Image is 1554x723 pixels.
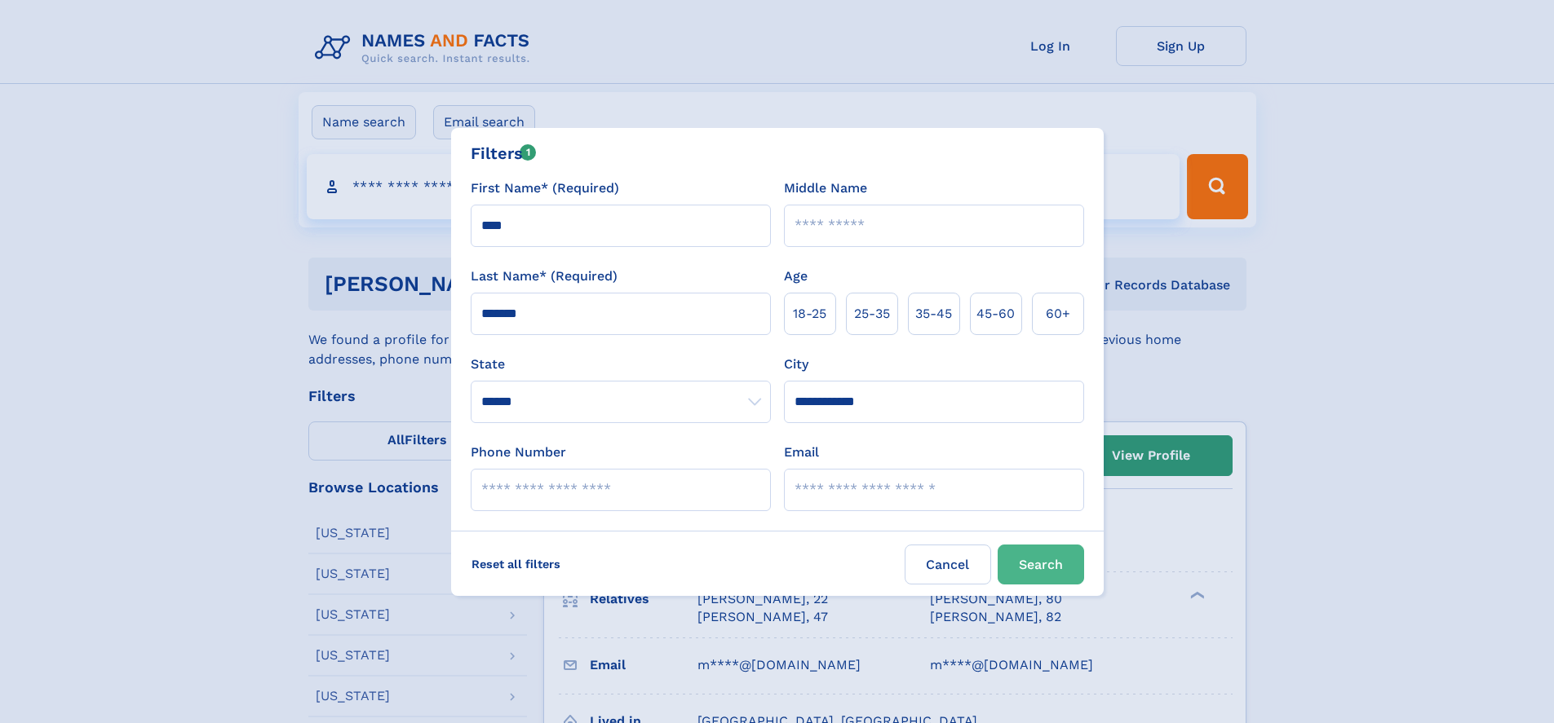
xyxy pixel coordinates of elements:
span: 18‑25 [793,304,826,324]
button: Search [998,544,1084,584]
label: Middle Name [784,179,867,198]
span: 25‑35 [854,304,890,324]
span: 45‑60 [976,304,1015,324]
label: Last Name* (Required) [471,267,618,286]
div: Filters [471,141,537,165]
label: Phone Number [471,443,566,462]
span: 60+ [1046,304,1070,324]
span: 35‑45 [915,304,952,324]
label: First Name* (Required) [471,179,619,198]
label: Cancel [905,544,991,584]
label: Reset all filters [461,544,571,584]
label: State [471,355,771,374]
label: Age [784,267,808,286]
label: City [784,355,808,374]
label: Email [784,443,819,462]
